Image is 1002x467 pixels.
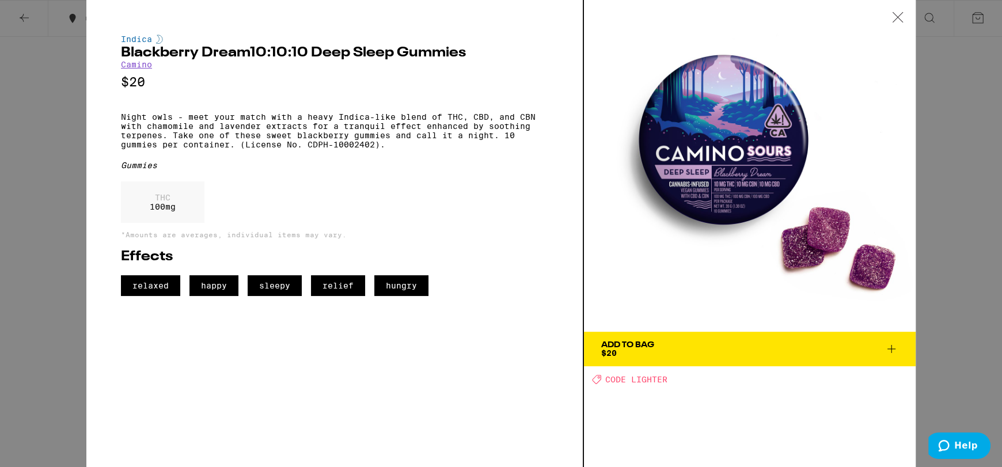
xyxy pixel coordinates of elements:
div: 100 mg [121,181,204,223]
span: relief [311,275,365,296]
img: indicaColor.svg [156,35,163,44]
button: Add To Bag$20 [584,332,916,366]
span: happy [189,275,238,296]
div: Gummies [121,161,548,170]
p: Night owls - meet your match with a heavy Indica-like blend of THC, CBD, and CBN with chamomile a... [121,112,548,149]
p: $20 [121,75,548,89]
div: Add To Bag [601,341,654,349]
h2: Effects [121,250,548,264]
span: relaxed [121,275,180,296]
span: $20 [601,348,617,358]
div: Indica [121,35,548,44]
span: sleepy [248,275,302,296]
p: THC [150,193,176,202]
p: *Amounts are averages, individual items may vary. [121,231,548,238]
span: hungry [374,275,428,296]
iframe: Opens a widget where you can find more information [928,432,990,461]
h2: Blackberry Dream10:10:10 Deep Sleep Gummies [121,46,548,60]
a: Camino [121,60,152,69]
span: CODE LIGHTER [605,375,667,384]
